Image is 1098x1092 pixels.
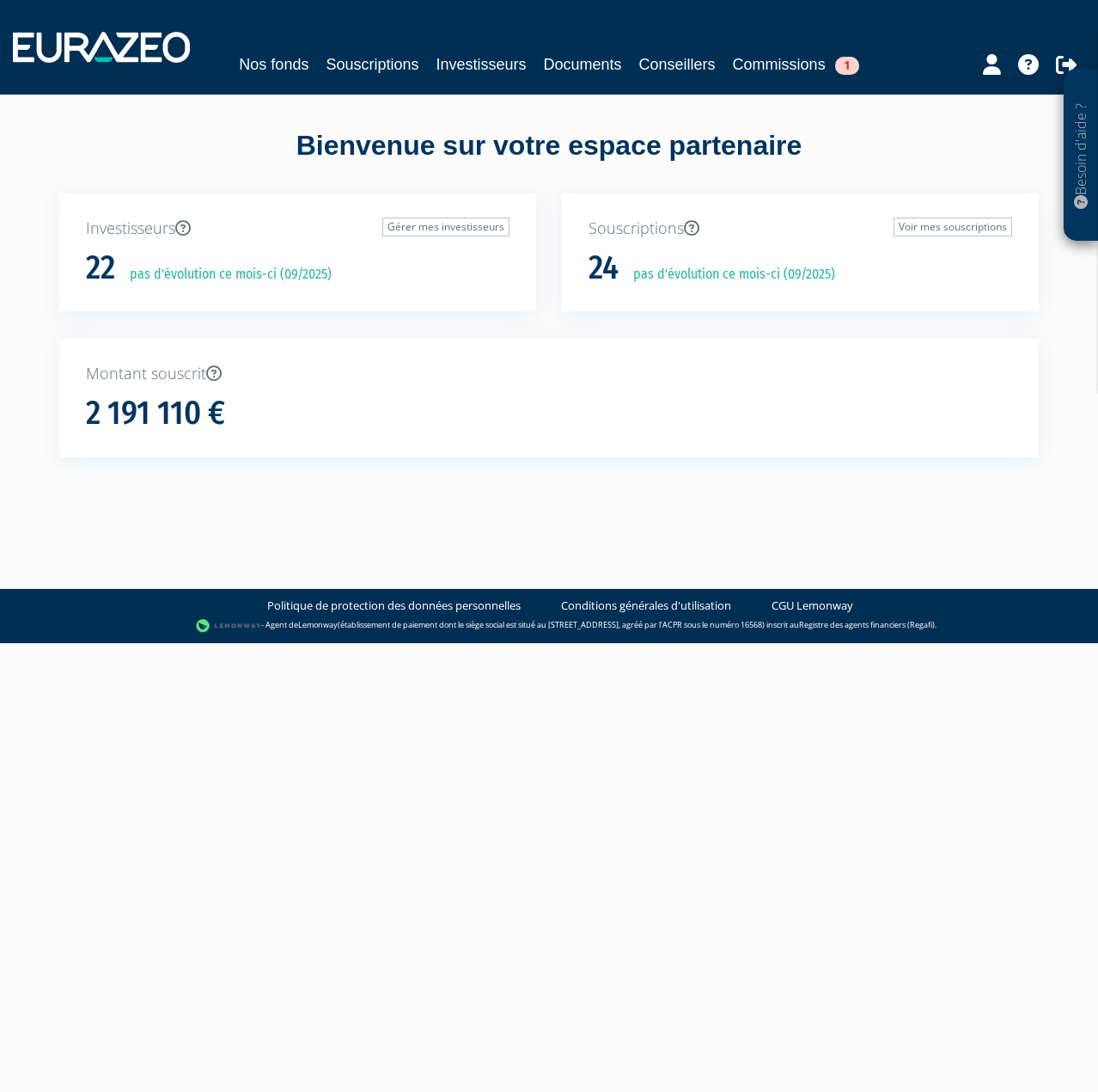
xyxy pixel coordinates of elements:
span: 1 [835,57,859,75]
a: Lemonway [298,619,338,630]
a: Souscriptions [326,52,418,77]
h1: 22 [86,250,115,286]
a: Commissions1 [733,52,859,77]
img: 1732889491-logotype_eurazeo_blanc_rvb.png [13,32,190,63]
a: Politique de protection des données personnelles [267,598,521,614]
a: CGU Lemonway [772,598,853,614]
div: Bienvenue sur votre espace partenaire [46,126,1052,193]
a: Conditions générales d'utilisation [561,598,731,614]
p: pas d'évolution ce mois-ci (09/2025) [621,265,835,285]
p: Montant souscrit [86,363,1012,385]
a: Nos fonds [239,52,308,77]
a: Registre des agents financiers (Regafi) [799,619,935,630]
p: Besoin d'aide ? [1071,78,1091,233]
a: Documents [544,52,622,77]
a: Voir mes souscriptions [894,218,1012,236]
div: - Agent de (établissement de paiement dont le siège social est situé au [STREET_ADDRESS], agréé p... [17,617,1081,635]
a: Investisseurs [436,52,526,77]
h1: 24 [589,250,619,286]
a: Gérer mes investisseurs [382,218,509,236]
p: pas d'évolution ce mois-ci (09/2025) [118,265,332,285]
h1: 2 191 110 € [86,396,225,432]
a: Conseillers [639,52,716,77]
p: Investisseurs [86,218,509,240]
img: logo-lemonway.png [196,617,262,635]
p: Souscriptions [589,218,1012,240]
